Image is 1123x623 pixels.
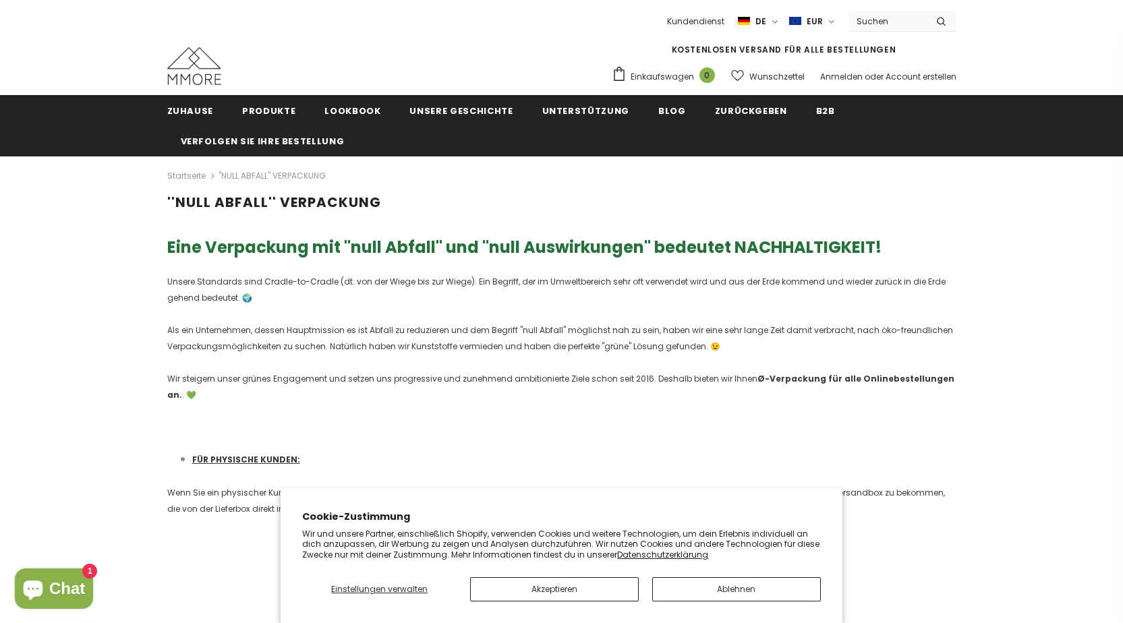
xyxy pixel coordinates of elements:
a: Zurückgeben [715,95,787,125]
a: Account erstellen [886,71,956,82]
a: Wunschzettel [731,65,805,88]
input: Search Site [848,11,926,31]
span: Wunschzettel [749,70,805,84]
span: ''NULL ABFALL'' VERPACKUNG [167,193,381,212]
p: Unsere Standards sind Cradle-to-Cradle (dt. von der Wiege bis zur Wiege). Ein Begriff, der im Umw... [167,274,956,403]
button: Ablehnen [652,577,821,601]
a: Zuhause [167,95,214,125]
img: MMORE Cases [167,47,221,85]
button: Einstellungen verwalten [302,577,457,601]
a: Datenschutzerklärung [617,549,708,560]
span: Kundendienst [667,16,724,27]
span: Unsere Geschichte [409,105,513,117]
span: FÜR PHYSISCHE KUNDEN: [192,454,300,465]
span: Verfolgen Sie Ihre Bestellung [181,135,345,148]
span: de [755,15,766,28]
span: oder [865,71,884,82]
span: ''NULL ABFALL'' VERPACKUNG [219,168,326,184]
span: 0 [699,67,715,83]
span: B2B [816,105,835,117]
span: KOSTENLOSEN VERSAND FÜR ALLE BESTELLUNGEN [672,44,896,55]
a: Einkaufswagen 0 [612,66,722,86]
img: i-lang-2.png [738,16,750,27]
strong: ohne zusätzliche Verpackung [494,487,631,498]
h2: Cookie-Zustimmung [302,510,821,524]
span: Einstellungen verwalten [331,583,428,595]
a: Unterstützung [542,95,629,125]
p: Wir und unsere Partner, einschließlich Shopify, verwenden Cookies und weitere Technologien, um de... [302,529,821,560]
p: Wenn Sie ein physischer Kunde sind, versenden wir Ihre Bestellung automatisch . Wieso? Wo ist die... [167,485,956,517]
span: Unterstützung [542,105,629,117]
a: Produkte [242,95,295,125]
span: Lookbook [324,105,380,117]
span: Zuhause [167,105,214,117]
a: Blog [658,95,686,125]
span: Zurückgeben [715,105,787,117]
a: Unsere Geschichte [409,95,513,125]
a: B2B [816,95,835,125]
span: Einkaufswagen [631,70,694,84]
a: Verfolgen Sie Ihre Bestellung [181,125,345,156]
span: EUR [807,15,823,28]
a: Lookbook [324,95,380,125]
span: Eine Verpackung mit ''null Abfall'' und ''null Auswirkungen'' bedeutet NACHHALTIGKEIT! [167,236,882,258]
inbox-online-store-chat: Onlineshop-Chat von Shopify [11,568,97,612]
span: Produkte [242,105,295,117]
strong: Ø-Verpackung für alle Onlinebestellungen an. [167,373,954,400]
span: Blog [658,105,686,117]
a: Startseite [167,168,206,184]
a: Anmelden [820,71,863,82]
button: Akzeptieren [470,577,639,601]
